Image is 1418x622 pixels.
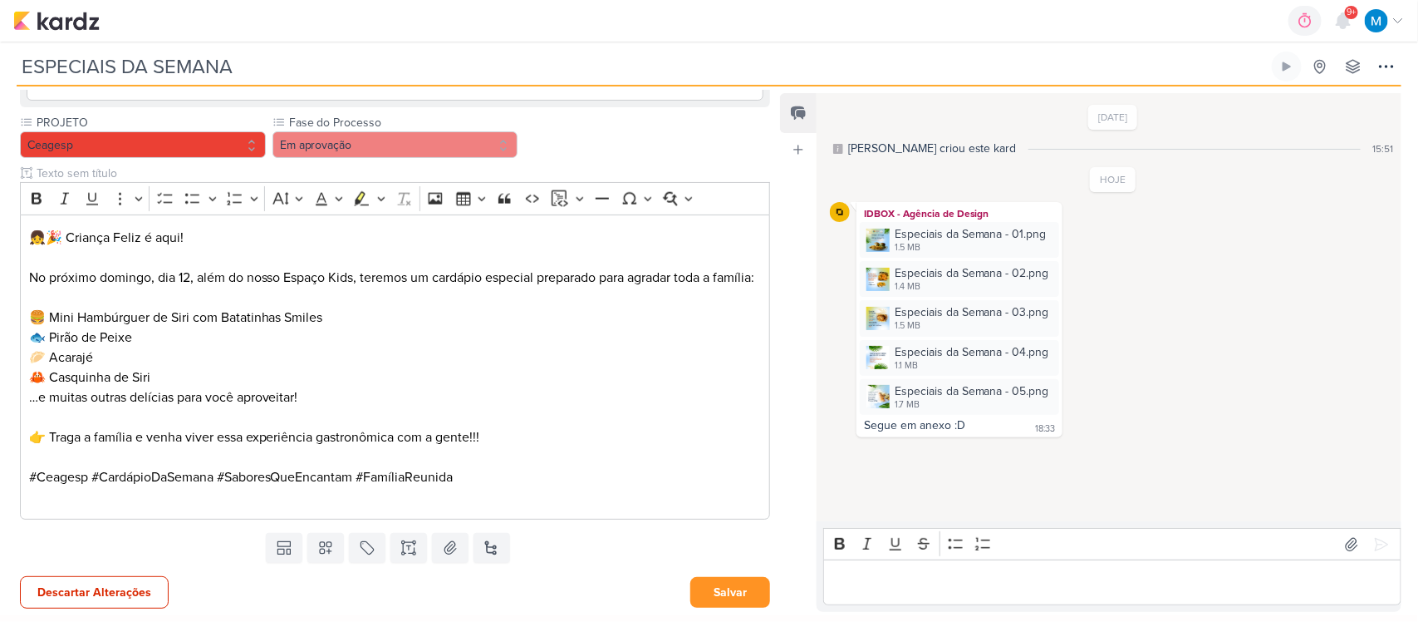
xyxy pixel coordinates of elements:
p: No próximo domingo, dia 12, além do nosso Espaço Kids, teremos um cardápio especial preparado par... [29,248,762,288]
input: Texto sem título [33,165,770,182]
div: Segue em anexo :D [864,418,965,432]
button: Ceagesp [20,131,266,158]
button: Descartar Alterações [20,576,169,609]
div: 1.7 MB [895,398,1049,412]
img: MARIANA MIRANDA [1365,9,1388,32]
div: IDBOX - Agência de Design [860,205,1059,222]
div: Especiais da Semana - 02.png [860,261,1059,297]
div: [PERSON_NAME] criou este kard [848,140,1017,157]
div: 1.5 MB [895,319,1049,333]
div: Especiais da Semana - 03.png [895,304,1049,321]
input: Kard Sem Título [17,52,1268,81]
div: 15:51 [1372,141,1393,156]
span: 9+ [1347,6,1357,19]
img: kardz.app [13,11,100,31]
div: Editor editing area: main [823,560,1401,605]
div: Ligar relógio [1280,60,1293,73]
p: #Ceagesp #CardápioDaSemana #SaboresQueEncantam #FamíliaReunida [29,467,762,507]
img: r9hcngbsMO4nRAWxjMw48sUGYEQ9Q72cAqym090l.png [866,307,890,330]
div: 1.5 MB [895,241,1047,254]
div: Editor toolbar [20,182,770,215]
div: 1.1 MB [895,359,1049,373]
div: 1.4 MB [895,280,1049,294]
img: 5p9RsD6gKmG178lphO83040HEuRdaQvfWF6DYErh.png [866,385,890,408]
button: Salvar [690,577,770,608]
p: 👧🎉 Criança Feliz é aqui! [29,228,762,248]
div: 18:33 [1036,422,1056,436]
label: Fase do Processo [287,114,518,131]
div: Editor editing area: main [20,215,770,520]
button: Em aprovação [272,131,518,158]
img: IDBOX - Agência de Design [830,202,850,222]
p: 👉 Traga a família e venha viver essa experiência gastronômica com a gente!!! [29,427,762,447]
div: Especiais da Semana - 05.png [860,379,1059,415]
div: Especiais da Semana - 04.png [860,340,1059,376]
div: Especiais da Semana - 01.png [860,222,1059,258]
div: Especiais da Semana - 05.png [895,383,1049,400]
div: Especiais da Semana - 01.png [895,225,1047,243]
img: 3MUrXBrrSzGNj6DimH6vwWjHWiRn4gHcJ4NF4SAG.png [866,268,890,291]
p: 🍔 Mini Hambúrguer de Siri com Batatinhas Smiles 🐟 Pirão de Peixe 🥟 Acarajé 🦀 Casquinha de Siri …e... [29,308,762,407]
div: Especiais da Semana - 02.png [895,264,1049,282]
img: KjEFY4hyGaKmZUVSNSAp9fSYUuvSpMN6sNyJBmhx.png [866,346,890,369]
img: 7CuC0msl8kbuGPGRqbK2xZ6sgMxE5XOh4qaHagmF.png [866,229,890,252]
label: PROJETO [35,114,266,131]
div: Especiais da Semana - 03.png [860,300,1059,336]
div: Especiais da Semana - 04.png [895,343,1049,361]
div: Editor toolbar [823,528,1401,560]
